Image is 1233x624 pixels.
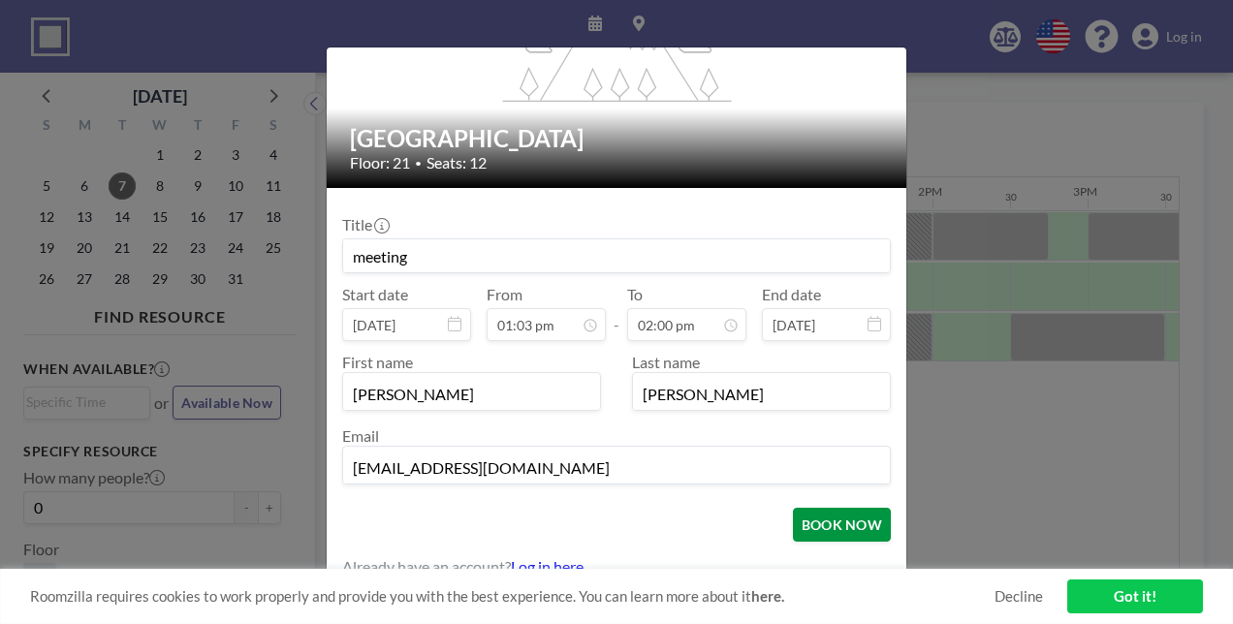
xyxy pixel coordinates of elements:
span: Seats: 12 [427,153,487,172]
input: First name [343,377,600,410]
label: Title [342,215,388,234]
label: To [627,285,643,304]
input: Guest reservation [343,239,890,272]
span: • [415,156,422,171]
span: - [614,292,619,334]
a: Log in here [511,557,584,576]
button: BOOK NOW [793,508,891,542]
label: First name [342,353,413,371]
label: End date [762,285,821,304]
span: Already have an account? [342,557,511,577]
label: From [487,285,522,304]
label: Start date [342,285,408,304]
input: Last name [633,377,890,410]
a: Decline [995,587,1043,606]
input: Email [343,451,890,484]
span: Roomzilla requires cookies to work properly and provide you with the best experience. You can lea... [30,587,995,606]
label: Email [342,426,379,445]
span: Floor: 21 [350,153,410,172]
a: here. [751,587,784,605]
h2: [GEOGRAPHIC_DATA] [350,124,885,153]
label: Last name [632,353,700,371]
a: Got it! [1067,579,1203,613]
